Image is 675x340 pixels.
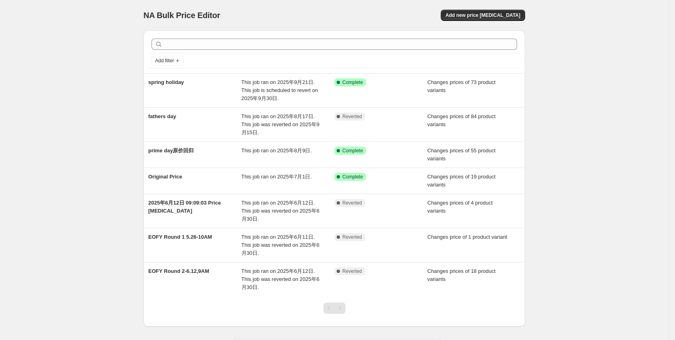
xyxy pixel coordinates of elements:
[342,268,362,274] span: Reverted
[427,113,496,127] span: Changes prices of 84 product variants
[342,147,363,154] span: Complete
[427,234,507,240] span: Changes price of 1 product variant
[148,174,182,180] span: Original Price
[148,234,212,240] span: EOFY Round 1 5.26-10AM
[342,79,363,86] span: Complete
[241,268,319,290] span: This job ran on 2025年6月12日. This job was reverted on 2025年6月30日.
[155,57,174,64] span: Add filter
[143,11,220,20] span: NA Bulk Price Editor
[427,79,496,93] span: Changes prices of 73 product variants
[342,200,362,206] span: Reverted
[241,113,319,135] span: This job ran on 2025年8月17日. This job was reverted on 2025年9月15日.
[441,10,525,21] button: Add new price [MEDICAL_DATA]
[241,147,312,154] span: This job ran on 2025年8月9日.
[148,113,176,119] span: fathers day
[342,113,362,120] span: Reverted
[323,303,346,314] nav: Pagination
[148,147,194,154] span: prime day原价回归
[241,234,319,256] span: This job ran on 2025年6月11日. This job was reverted on 2025年6月30日.
[427,200,493,214] span: Changes prices of 4 product variants
[148,200,221,214] span: 2025年6月12日 09:09:03 Price [MEDICAL_DATA]
[427,268,496,282] span: Changes prices of 18 product variants
[446,12,520,18] span: Add new price [MEDICAL_DATA]
[342,174,363,180] span: Complete
[151,56,184,66] button: Add filter
[148,79,184,85] span: spring holiday
[241,174,312,180] span: This job ran on 2025年7月1日.
[241,200,319,222] span: This job ran on 2025年6月12日. This job was reverted on 2025年6月30日.
[427,147,496,162] span: Changes prices of 55 product variants
[241,79,318,101] span: This job ran on 2025年9月21日. This job is scheduled to revert on 2025年9月30日.
[148,268,209,274] span: EOFY Round 2-6.12,9AM
[342,234,362,240] span: Reverted
[427,174,496,188] span: Changes prices of 19 product variants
